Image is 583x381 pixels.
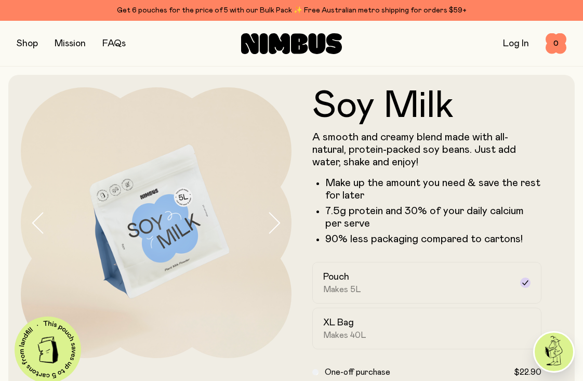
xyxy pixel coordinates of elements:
a: Log In [503,39,529,48]
li: 7.5g protein and 30% of your daily calcium per serve [325,205,541,230]
a: Mission [55,39,86,48]
li: Make up the amount you need & save the rest for later [325,177,541,202]
h2: XL Bag [323,317,354,329]
p: 90% less packaging compared to cartons! [325,233,541,245]
span: $22.90 [514,368,541,376]
span: Makes 5L [323,284,361,295]
div: Get 6 pouches for the price of 5 with our Bulk Pack ✨ Free Australian metro shipping for orders $59+ [17,4,566,17]
a: FAQs [102,39,126,48]
img: agent [535,333,573,371]
button: 0 [546,33,566,54]
span: Makes 40L [323,330,366,340]
span: One-off purchase [325,368,390,376]
p: A smooth and creamy blend made with all-natural, protein-packed soy beans. Just add water, shake ... [312,131,541,168]
h2: Pouch [323,271,349,283]
h1: Soy Milk [312,87,541,125]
